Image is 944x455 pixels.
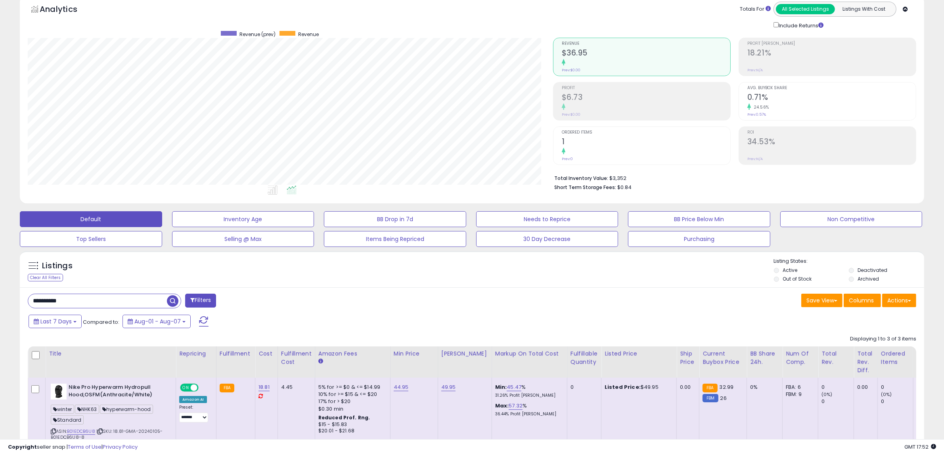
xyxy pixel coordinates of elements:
span: Compared to: [83,318,119,326]
span: Columns [849,296,874,304]
div: Fulfillable Quantity [571,350,598,366]
div: % [495,402,561,417]
span: Profit [562,86,730,90]
span: 2025-08-15 17:52 GMT [904,443,936,451]
div: Include Returns [768,21,833,30]
div: Fulfillment [220,350,252,358]
small: FBM [703,394,718,402]
b: Max: [495,402,509,409]
div: FBM: 9 [786,391,812,398]
span: $0.84 [617,184,632,191]
a: Terms of Use [68,443,101,451]
small: (0%) [881,391,892,398]
div: FBA: 6 [786,384,812,391]
span: Revenue [298,31,319,38]
button: Filters [185,294,216,308]
small: Prev: $0.00 [562,112,580,117]
div: BB Share 24h. [750,350,779,366]
p: Listing States: [774,258,924,265]
button: 30 Day Decrease [476,231,618,247]
div: 17% for > $20 [318,398,384,405]
div: Num of Comp. [786,350,815,366]
div: Total Rev. Diff. [857,350,874,375]
label: Out of Stock [783,275,812,282]
div: Clear All Filters [28,274,63,281]
h2: 0.71% [747,93,916,103]
button: Save View [801,294,843,307]
button: BB Price Below Min [628,211,770,227]
button: Last 7 Days [29,315,82,328]
button: Top Sellers [20,231,162,247]
h2: 1 [562,137,730,148]
b: Min: [495,383,507,391]
p: 36.44% Profit [PERSON_NAME] [495,411,561,417]
button: Inventory Age [172,211,314,227]
button: Aug-01 - Aug-07 [123,315,191,328]
button: Needs to Reprice [476,211,618,227]
small: Prev: $0.00 [562,68,580,73]
small: 24.56% [751,104,769,110]
span: Revenue [562,42,730,46]
small: Amazon Fees. [318,358,323,365]
small: (0%) [821,391,833,398]
div: Displaying 1 to 3 of 3 items [850,335,916,343]
h2: 34.53% [747,137,916,148]
div: Markup on Total Cost [495,350,564,358]
a: 44.95 [394,383,409,391]
div: [PERSON_NAME] [441,350,488,358]
div: 10% for >= $15 & <= $20 [318,391,384,398]
div: $20.01 - $21.68 [318,428,384,434]
div: 0 [821,398,854,405]
div: Total Rev. [821,350,850,366]
button: Columns [844,294,881,307]
small: FBA [703,384,717,392]
h2: $36.95 [562,48,730,59]
div: 5% for >= $0 & <= $14.99 [318,384,384,391]
div: 0% [750,384,776,391]
b: Nike Pro Hyperwarm Hydropull Hood,OSFM(Anthracite/White) [69,384,165,400]
b: Reduced Prof. Rng. [318,414,370,421]
b: Listed Price: [605,383,641,391]
span: Profit [PERSON_NAME] [747,42,916,46]
button: BB Drop in 7d [324,211,466,227]
th: The percentage added to the cost of goods (COGS) that forms the calculator for Min & Max prices. [492,346,567,378]
button: All Selected Listings [776,4,835,14]
span: Standard [51,415,84,424]
div: Amazon AI [179,396,207,403]
div: $49.95 [605,384,670,391]
span: ROI [747,130,916,135]
li: $3,352 [554,173,910,182]
button: Selling @ Max [172,231,314,247]
div: Title [49,350,172,358]
div: 0.00 [857,384,871,391]
small: FBA [220,384,234,392]
div: Current Buybox Price [703,350,743,366]
div: $15 - $15.83 [318,421,384,428]
span: winter [51,405,74,414]
button: Default [20,211,162,227]
div: Amazon Fees [318,350,387,358]
span: Avg. Buybox Share [747,86,916,90]
a: 18.81 [258,383,270,391]
span: 26 [720,394,727,402]
div: 4.45 [281,384,309,391]
a: B01EDCB6U8 [67,428,95,435]
div: Repricing [179,350,213,358]
span: Ordered Items [562,130,730,135]
h2: $6.73 [562,93,730,103]
span: ON [181,384,191,391]
div: Cost [258,350,274,358]
h5: Listings [42,260,73,271]
span: NHK63 [75,405,99,414]
div: 0.00 [680,384,693,391]
span: OFF [197,384,210,391]
div: Preset: [179,405,210,422]
strong: Copyright [8,443,37,451]
div: 0 [821,384,854,391]
a: 45.47 [507,383,521,391]
div: Ordered Items [881,350,910,366]
button: Purchasing [628,231,770,247]
div: Min Price [394,350,435,358]
div: Listed Price [605,350,673,358]
button: Items Being Repriced [324,231,466,247]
